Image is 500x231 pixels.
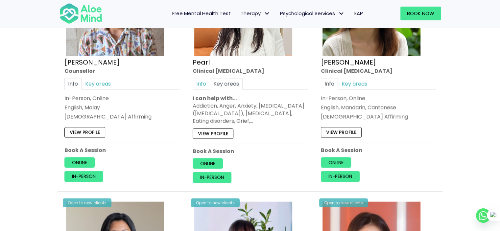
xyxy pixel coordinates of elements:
a: Online [64,157,95,168]
a: Pearl [193,58,210,67]
p: I can help with… [193,95,308,102]
a: View profile [321,127,362,138]
a: Info [64,78,82,90]
a: [PERSON_NAME] [321,58,376,67]
div: Open to new clients [191,198,240,207]
a: In-person [64,171,103,182]
a: Whatsapp [476,208,490,223]
a: EAP [349,7,368,20]
a: Free Mental Health Test [167,7,236,20]
img: Aloe mind Logo [60,3,102,24]
div: Counsellor [64,67,179,75]
a: Online [321,157,351,168]
p: English, Malay [64,104,179,111]
span: Book Now [407,10,434,17]
div: Clinical [MEDICAL_DATA] [321,67,436,75]
a: Info [193,78,210,90]
a: In-person [193,172,231,183]
a: [PERSON_NAME] [64,58,120,67]
div: Open to new clients [319,198,368,207]
a: Info [321,78,338,90]
p: Book A Session [64,147,179,154]
a: Book Now [400,7,441,20]
div: In-Person, Online [321,95,436,102]
a: View profile [193,128,233,139]
span: Psychological Services [280,10,345,17]
div: Addiction, Anger, Anxiety, [MEDICAL_DATA] ([MEDICAL_DATA]), [MEDICAL_DATA], Eating disorders, Gri... [193,102,308,125]
span: Therapy [241,10,270,17]
span: EAP [354,10,363,17]
a: Key areas [338,78,371,90]
a: Key areas [210,78,243,90]
span: Free Mental Health Test [172,10,231,17]
div: [DEMOGRAPHIC_DATA] Affirming [321,113,436,121]
a: In-person [321,171,360,182]
nav: Menu [111,7,368,20]
a: Online [193,158,223,169]
a: View profile [64,127,105,138]
a: Psychological ServicesPsychological Services: submenu [275,7,349,20]
p: Book A Session [321,147,436,154]
div: [DEMOGRAPHIC_DATA] Affirming [64,113,179,121]
span: Therapy: submenu [262,9,272,18]
div: In-Person, Online [64,95,179,102]
span: Psychological Services: submenu [337,9,346,18]
a: Key areas [82,78,114,90]
a: TherapyTherapy: submenu [236,7,275,20]
p: Book A Session [193,148,308,155]
div: Open to new clients [63,198,111,207]
p: English, Mandarin, Cantonese [321,104,436,111]
div: Clinical [MEDICAL_DATA] [193,67,308,75]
